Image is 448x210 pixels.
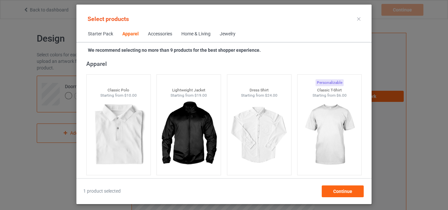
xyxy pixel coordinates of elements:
[322,185,364,197] div: Continue
[88,15,129,22] span: Select products
[227,93,291,98] div: Starting from
[157,87,221,93] div: Lightweight Jacket
[88,48,261,53] strong: We recommend selecting no more than 9 products for the best shopper experience.
[300,98,359,172] img: regular.jpg
[86,60,365,67] div: Apparel
[297,93,361,98] div: Starting from
[87,93,151,98] div: Starting from
[336,93,347,98] span: $6.00
[159,98,218,172] img: regular.jpg
[227,87,291,93] div: Dress Shirt
[220,31,235,37] div: Jewelry
[230,98,289,172] img: regular.jpg
[87,87,151,93] div: Classic Polo
[316,79,344,86] div: Personalizable
[148,31,172,37] div: Accessories
[333,189,352,194] span: Continue
[265,93,277,98] span: $24.00
[124,93,137,98] span: $10.00
[122,31,139,37] div: Apparel
[297,87,361,93] div: Classic T-Shirt
[89,98,148,172] img: regular.jpg
[157,93,221,98] div: Starting from
[83,188,121,195] span: 1 product selected
[194,93,207,98] span: $19.00
[181,31,211,37] div: Home & Living
[83,26,118,42] span: Starter Pack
